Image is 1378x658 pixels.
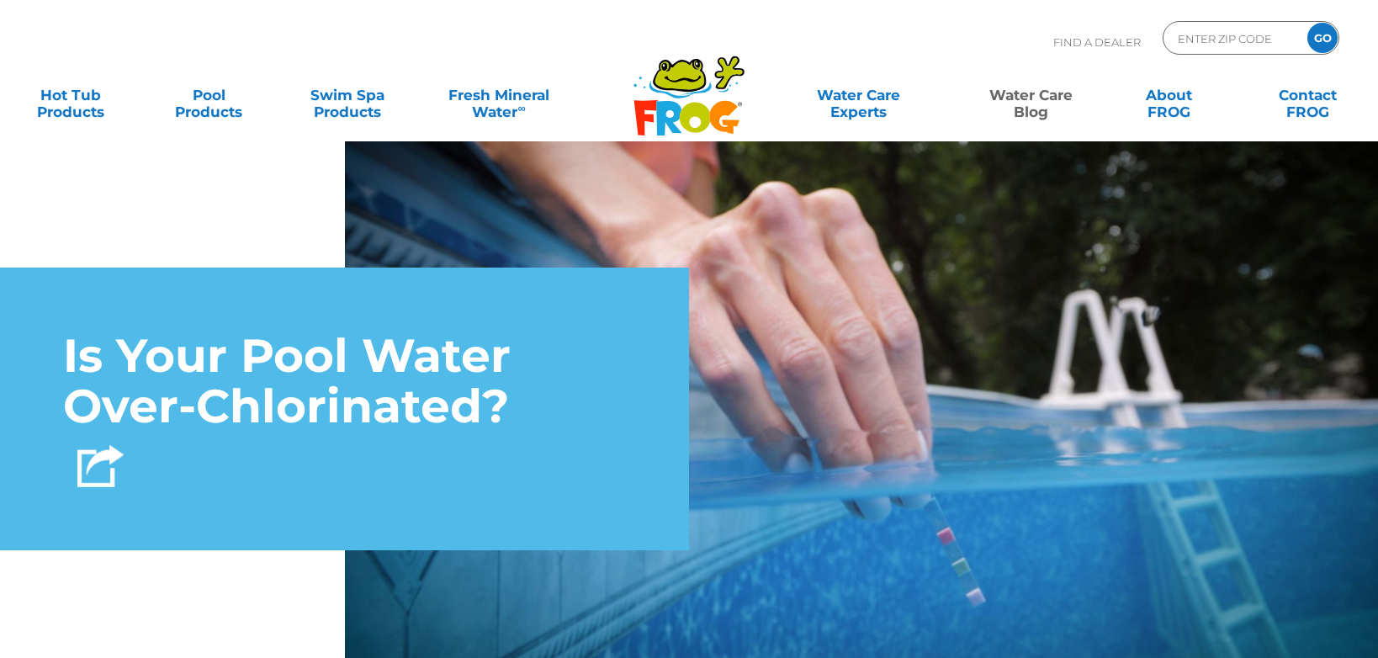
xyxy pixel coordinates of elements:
a: Hot TubProducts [17,78,125,112]
a: AboutFROG [1116,78,1223,112]
p: Find A Dealer [1053,21,1141,63]
img: Share [77,445,124,487]
a: Water CareBlog [977,78,1084,112]
a: Fresh MineralWater∞ [432,78,566,112]
sup: ∞ [517,102,525,114]
img: Frog Products Logo [624,34,754,136]
a: ContactFROG [1253,78,1361,112]
a: Water CareExperts [771,78,946,112]
input: GO [1307,23,1338,53]
h1: Is Your Pool Water Over-Chlorinated? [63,331,626,432]
a: PoolProducts [155,78,262,112]
a: Swim SpaProducts [294,78,401,112]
